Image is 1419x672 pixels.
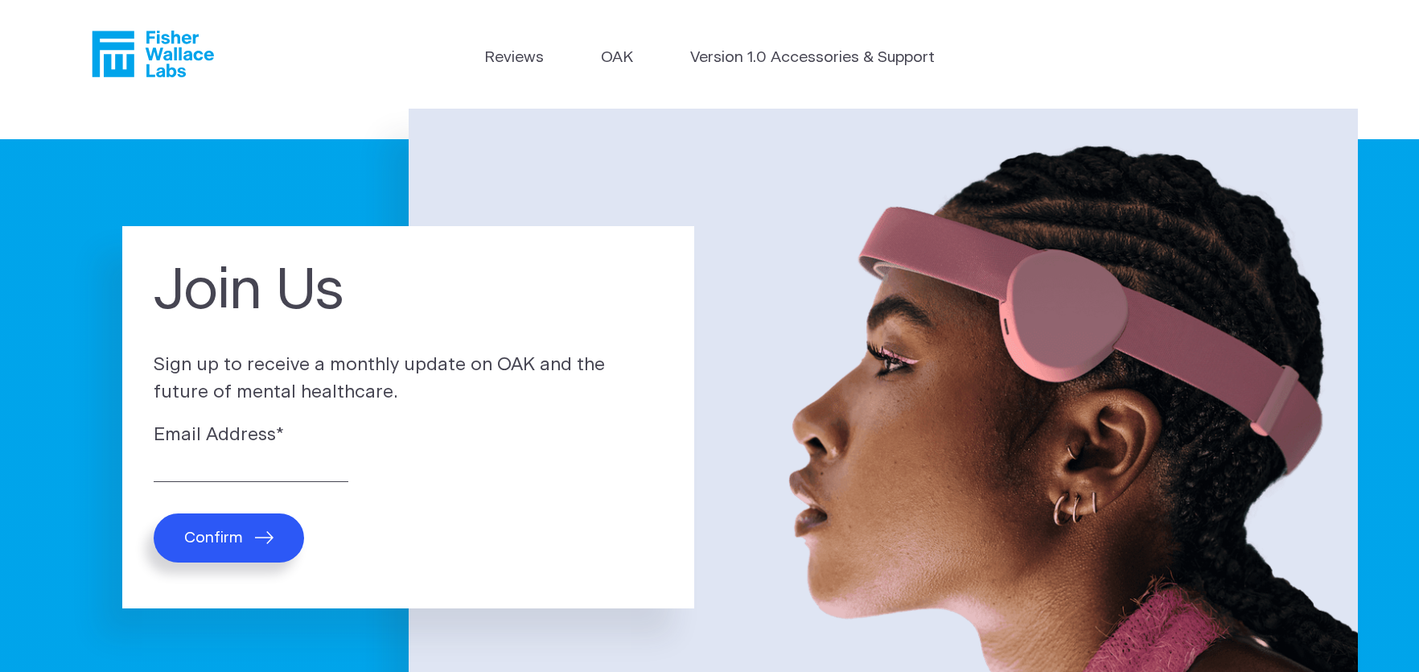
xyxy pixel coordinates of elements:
a: Fisher Wallace [92,31,214,77]
span: Confirm [184,529,243,547]
p: Sign up to receive a monthly update on OAK and the future of mental healthcare. [154,352,664,406]
a: OAK [601,47,633,70]
a: Reviews [484,47,544,70]
a: Version 1.0 Accessories & Support [690,47,935,70]
h1: Join Us [154,258,664,324]
label: Email Address [154,422,664,449]
button: Confirm [154,513,304,563]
